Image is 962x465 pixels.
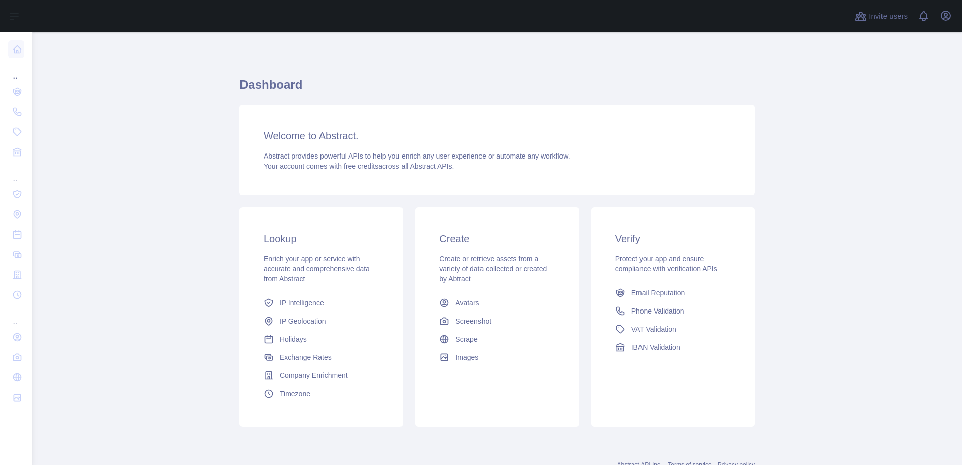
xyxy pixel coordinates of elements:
[260,312,383,330] a: IP Geolocation
[264,255,370,283] span: Enrich your app or service with accurate and comprehensive data from Abstract
[8,163,24,183] div: ...
[280,316,326,326] span: IP Geolocation
[264,162,454,170] span: Your account comes with across all Abstract APIs.
[435,348,558,366] a: Images
[455,298,479,308] span: Avatars
[280,389,310,399] span: Timezone
[631,306,684,316] span: Phone Validation
[435,312,558,330] a: Screenshot
[260,330,383,348] a: Holidays
[264,152,570,160] span: Abstract provides powerful APIs to help you enrich any user experience or automate any workflow.
[260,294,383,312] a: IP Intelligence
[260,366,383,384] a: Company Enrichment
[435,330,558,348] a: Scrape
[344,162,378,170] span: free credits
[615,255,717,273] span: Protect your app and ensure compliance with verification APIs
[280,298,324,308] span: IP Intelligence
[439,255,547,283] span: Create or retrieve assets from a variety of data collected or created by Abtract
[439,231,554,246] h3: Create
[435,294,558,312] a: Avatars
[631,324,676,334] span: VAT Validation
[611,284,735,302] a: Email Reputation
[611,302,735,320] a: Phone Validation
[455,352,478,362] span: Images
[280,334,307,344] span: Holidays
[869,11,908,22] span: Invite users
[631,288,685,298] span: Email Reputation
[280,352,332,362] span: Exchange Rates
[8,60,24,81] div: ...
[280,370,348,380] span: Company Enrichment
[264,231,379,246] h3: Lookup
[615,231,731,246] h3: Verify
[611,338,735,356] a: IBAN Validation
[264,129,731,143] h3: Welcome to Abstract.
[239,76,755,101] h1: Dashboard
[455,316,491,326] span: Screenshot
[260,348,383,366] a: Exchange Rates
[8,306,24,326] div: ...
[853,8,910,24] button: Invite users
[455,334,477,344] span: Scrape
[631,342,680,352] span: IBAN Validation
[611,320,735,338] a: VAT Validation
[260,384,383,403] a: Timezone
